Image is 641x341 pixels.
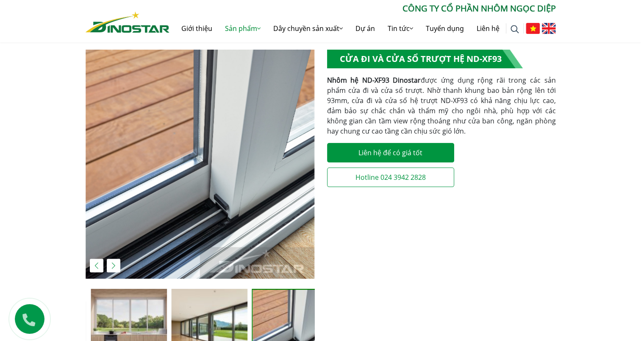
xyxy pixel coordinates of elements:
[419,15,470,42] a: Tuyển dụng
[327,75,556,136] p: được ứng dụng rộng rãi trong các sản phẩm cửa đi và cửa sổ trượt. Nhờ thanh khung bao bản rộng lê...
[86,50,314,279] img: sliding-glass-door-detail-rail-embed-floor-scaled-1.jpg
[327,143,454,162] a: Liên hệ để có giá tốt
[169,2,556,15] p: CÔNG TY CỔ PHẦN NHÔM NGỌC DIỆP
[327,168,454,187] a: Hotline 024 3942 2828
[511,25,519,34] img: search
[470,15,506,42] a: Liên hệ
[175,15,219,42] a: Giới thiệu
[107,259,120,272] div: Next slide
[327,50,523,68] h1: Cửa đi và cửa sổ trượt hệ ND-XF93
[542,23,556,34] img: English
[349,15,381,42] a: Dự án
[86,11,169,33] img: Nhôm Dinostar
[90,259,103,272] div: Previous slide
[267,15,349,42] a: Dây chuyền sản xuất
[219,15,267,42] a: Sản phẩm
[327,75,421,85] strong: Nhôm hệ ND-XF93 Dinostar
[86,50,314,279] div: 5 / 6
[381,15,419,42] a: Tin tức
[526,23,540,34] img: Tiếng Việt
